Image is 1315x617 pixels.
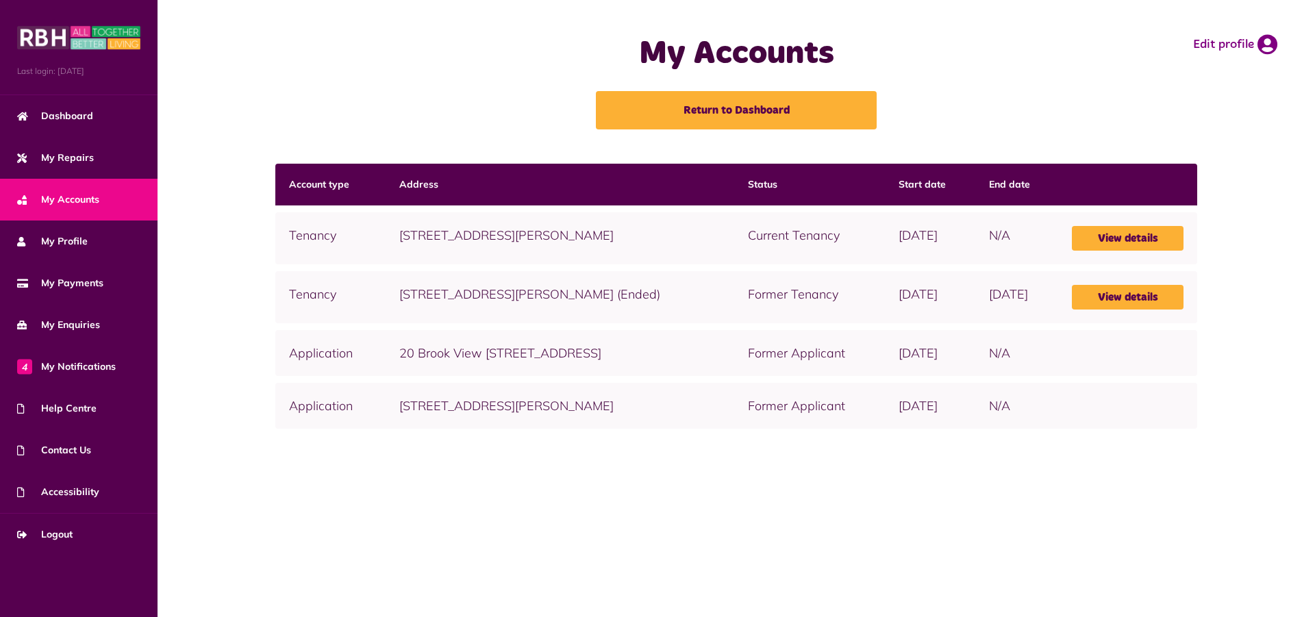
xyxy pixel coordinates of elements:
th: End date [975,164,1058,205]
h1: My Accounts [462,34,1010,74]
a: View details [1072,226,1183,251]
td: [DATE] [885,330,975,376]
span: My Payments [17,276,103,290]
span: 4 [17,359,32,374]
a: Edit profile [1193,34,1277,55]
a: Return to Dashboard [596,91,877,129]
td: [DATE] [885,212,975,264]
th: Status [734,164,885,205]
span: Help Centre [17,401,97,416]
td: Tenancy [275,212,386,264]
td: Former Applicant [734,383,885,429]
td: [DATE] [885,271,975,323]
span: My Enquiries [17,318,100,332]
td: Tenancy [275,271,386,323]
span: My Notifications [17,360,116,374]
img: MyRBH [17,24,140,51]
td: Former Tenancy [734,271,885,323]
th: Address [386,164,734,205]
span: Accessibility [17,485,99,499]
span: My Accounts [17,192,99,207]
span: My Repairs [17,151,94,165]
td: Application [275,330,386,376]
td: 20 Brook View [STREET_ADDRESS] [386,330,734,376]
td: [STREET_ADDRESS][PERSON_NAME] [386,383,734,429]
td: [STREET_ADDRESS][PERSON_NAME] [386,212,734,264]
td: [DATE] [885,383,975,429]
td: [STREET_ADDRESS][PERSON_NAME] (Ended) [386,271,734,323]
span: Contact Us [17,443,91,457]
td: N/A [975,330,1058,376]
span: Last login: [DATE] [17,65,140,77]
td: N/A [975,212,1058,264]
th: Start date [885,164,975,205]
th: Account type [275,164,386,205]
td: Former Applicant [734,330,885,376]
td: Application [275,383,386,429]
span: Dashboard [17,109,93,123]
td: Current Tenancy [734,212,885,264]
span: My Profile [17,234,88,249]
a: View details [1072,285,1183,310]
td: [DATE] [975,271,1058,323]
span: Logout [17,527,73,542]
td: N/A [975,383,1058,429]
